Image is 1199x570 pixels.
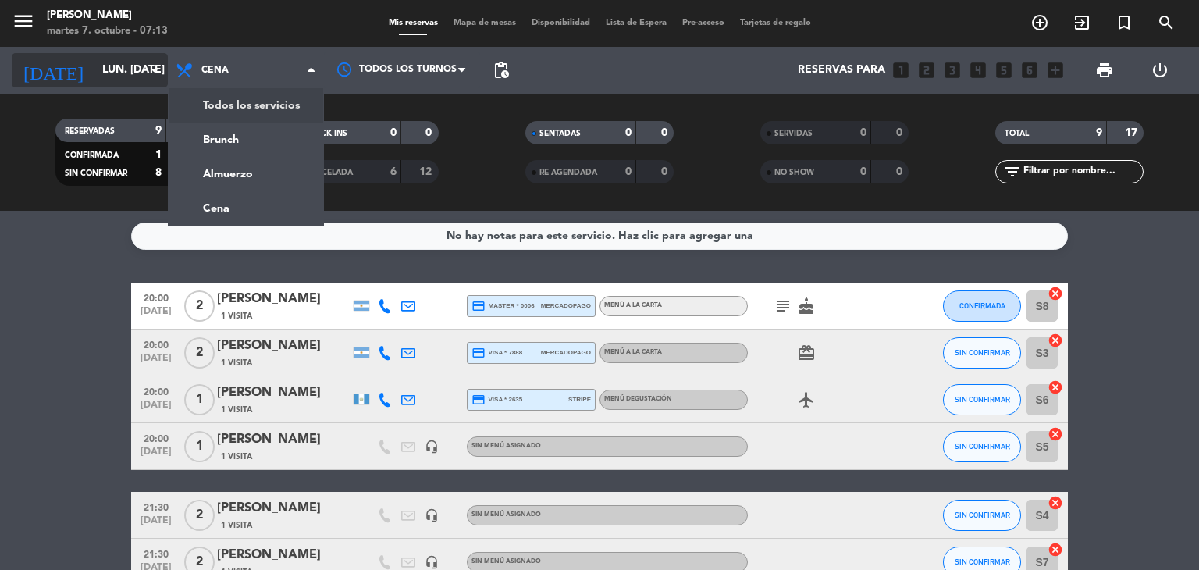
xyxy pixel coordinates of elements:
[471,393,486,407] i: credit_card
[1151,61,1169,80] i: power_settings_new
[968,60,988,80] i: looks_4
[137,447,176,465] span: [DATE]
[896,166,905,177] strong: 0
[1157,13,1176,32] i: search
[916,60,937,80] i: looks_two
[471,346,522,360] span: visa * 7888
[184,384,215,415] span: 1
[217,289,350,309] div: [PERSON_NAME]
[896,127,905,138] strong: 0
[169,191,323,226] a: Cena
[1048,333,1063,348] i: cancel
[625,166,632,177] strong: 0
[1003,162,1022,181] i: filter_list
[674,19,732,27] span: Pre-acceso
[798,64,885,77] span: Reservas para
[604,349,662,355] span: MENÚ A LA CARTA
[1048,426,1063,442] i: cancel
[184,500,215,531] span: 2
[774,297,792,315] i: subject
[217,498,350,518] div: [PERSON_NAME]
[539,169,597,176] span: RE AGENDADA
[955,348,1010,357] span: SIN CONFIRMAR
[539,130,581,137] span: SENTADAS
[169,88,323,123] a: Todos los servicios
[304,130,347,137] span: CHECK INS
[604,302,662,308] span: MENÚ A LA CARTA
[541,301,591,311] span: mercadopago
[217,383,350,403] div: [PERSON_NAME]
[419,166,435,177] strong: 12
[1022,163,1143,180] input: Filtrar por nombre...
[137,382,176,400] span: 20:00
[137,288,176,306] span: 20:00
[797,390,816,409] i: airplanemode_active
[732,19,819,27] span: Tarjetas de regalo
[1125,127,1140,138] strong: 17
[137,400,176,418] span: [DATE]
[137,429,176,447] span: 20:00
[471,443,541,449] span: Sin menú asignado
[184,337,215,369] span: 2
[1019,60,1040,80] i: looks_6
[155,167,162,178] strong: 8
[446,19,524,27] span: Mapa de mesas
[155,149,162,160] strong: 1
[47,23,168,39] div: martes 7. octubre - 07:13
[1073,13,1091,32] i: exit_to_app
[390,166,397,177] strong: 6
[471,346,486,360] i: credit_card
[390,127,397,138] strong: 0
[1132,47,1187,94] div: LOG OUT
[1005,130,1029,137] span: TOTAL
[955,511,1010,519] span: SIN CONFIRMAR
[891,60,911,80] i: looks_one
[598,19,674,27] span: Lista de Espera
[12,53,94,87] i: [DATE]
[774,130,813,137] span: SERVIDAS
[137,335,176,353] span: 20:00
[169,123,323,157] a: Brunch
[1048,542,1063,558] i: cancel
[1095,61,1114,80] span: print
[217,336,350,356] div: [PERSON_NAME]
[381,19,446,27] span: Mis reservas
[661,127,671,138] strong: 0
[425,508,439,522] i: headset_mic
[1045,60,1066,80] i: add_box
[65,169,127,177] span: SIN CONFIRMAR
[604,396,672,402] span: MENÚ DEGUSTACIÓN
[797,297,816,315] i: cake
[1048,286,1063,301] i: cancel
[797,344,816,362] i: card_giftcard
[955,395,1010,404] span: SIN CONFIRMAR
[201,65,229,76] span: Cena
[1048,495,1063,511] i: cancel
[425,555,439,569] i: headset_mic
[221,310,252,322] span: 1 Visita
[942,60,962,80] i: looks_3
[221,357,252,369] span: 1 Visita
[471,558,541,565] span: Sin menú asignado
[12,9,35,33] i: menu
[217,429,350,450] div: [PERSON_NAME]
[137,497,176,515] span: 21:30
[221,404,252,416] span: 1 Visita
[860,127,866,138] strong: 0
[661,166,671,177] strong: 0
[524,19,598,27] span: Disponibilidad
[625,127,632,138] strong: 0
[541,347,591,358] span: mercadopago
[304,169,353,176] span: CANCELADA
[959,301,1005,310] span: CONFIRMADA
[994,60,1014,80] i: looks_5
[137,544,176,562] span: 21:30
[47,8,168,23] div: [PERSON_NAME]
[1115,13,1133,32] i: turned_in_not
[217,545,350,565] div: [PERSON_NAME]
[145,61,164,80] i: arrow_drop_down
[955,558,1010,566] span: SIN CONFIRMAR
[137,306,176,324] span: [DATE]
[568,394,591,404] span: stripe
[471,511,541,518] span: Sin menú asignado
